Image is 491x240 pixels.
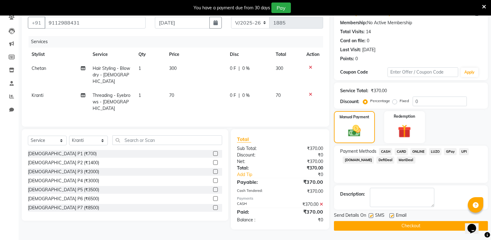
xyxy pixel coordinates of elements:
[280,165,328,171] div: ₹370.00
[28,36,328,48] div: Services
[230,65,236,72] span: 0 F
[93,93,130,111] span: Threading - Eyebrows - [DEMOGRAPHIC_DATA]
[45,17,146,29] input: Search by Name/Mobile/Email/Code
[344,124,365,138] img: _cash.svg
[376,156,394,164] span: DefiDeal
[334,212,366,220] span: Send Details On
[169,93,174,98] span: 70
[340,98,359,105] div: Discount:
[280,178,328,186] div: ₹370.00
[340,29,365,35] div: Total Visits:
[367,38,369,44] div: 0
[89,48,135,61] th: Service
[410,148,427,155] span: ONLINE
[340,114,369,120] label: Manual Payment
[28,17,45,29] button: +91
[232,171,288,178] a: Add Tip
[340,148,376,155] span: Payment Methods
[232,178,280,186] div: Payable:
[280,145,328,152] div: ₹370.00
[28,178,99,184] div: [DEMOGRAPHIC_DATA] P4 (₹3000)
[395,148,408,155] span: CARD
[28,187,99,193] div: [DEMOGRAPHIC_DATA] P5 (₹3500)
[370,98,390,104] label: Percentage
[232,217,280,223] div: Balance :
[93,66,130,84] span: Hair Styling - Blow dry - [DEMOGRAPHIC_DATA]
[232,208,280,215] div: Paid:
[138,66,141,71] span: 1
[280,201,328,208] div: ₹370.00
[459,148,469,155] span: UPI
[194,5,270,11] div: You have a payment due from 30 days
[340,47,361,53] div: Last Visit:
[138,93,141,98] span: 1
[276,66,283,71] span: 300
[276,93,281,98] span: 70
[135,48,165,61] th: Qty
[400,98,409,104] label: Fixed
[362,47,375,53] div: [DATE]
[396,212,406,220] span: Email
[465,215,485,234] iframe: chat widget
[280,208,328,215] div: ₹370.00
[32,93,43,98] span: Kranti
[340,38,366,44] div: Card on file:
[28,196,99,202] div: [DEMOGRAPHIC_DATA] P6 (₹6500)
[230,92,236,99] span: 0 F
[272,48,303,61] th: Total
[280,152,328,158] div: ₹0
[371,88,387,94] div: ₹370.00
[169,66,177,71] span: 300
[237,136,251,143] span: Total
[232,165,280,171] div: Total:
[239,65,240,72] span: |
[340,20,482,26] div: No Active Membership
[28,48,89,61] th: Stylist
[429,148,442,155] span: LUZO
[28,169,99,175] div: [DEMOGRAPHIC_DATA] P3 (₹2000)
[232,152,280,158] div: Discount:
[340,191,365,197] div: Description:
[280,188,328,195] div: ₹370.00
[232,145,280,152] div: Sub Total:
[444,148,457,155] span: GPay
[242,65,250,72] span: 0 %
[303,48,323,61] th: Action
[334,221,488,231] button: Checkout
[379,148,392,155] span: CASH
[397,156,415,164] span: MariDeal
[165,48,226,61] th: Price
[232,201,280,208] div: CASH
[232,188,280,195] div: Cash Tendered:
[375,212,384,220] span: SMS
[112,135,222,145] input: Search or Scan
[340,20,367,26] div: Membership:
[388,67,458,77] input: Enter Offer / Coupon Code
[340,88,368,94] div: Service Total:
[28,205,99,211] div: [DEMOGRAPHIC_DATA] P7 (₹8500)
[232,158,280,165] div: Net:
[28,160,99,166] div: [DEMOGRAPHIC_DATA] P2 (₹1400)
[271,2,291,13] button: Pay
[394,123,415,139] img: _gift.svg
[355,56,358,62] div: 0
[366,29,371,35] div: 14
[226,48,272,61] th: Disc
[237,196,323,201] div: Payments
[340,69,387,75] div: Coupon Code
[288,171,328,178] div: ₹0
[280,217,328,223] div: ₹0
[239,92,240,99] span: |
[343,156,374,164] span: [DOMAIN_NAME]
[394,114,415,119] label: Redemption
[280,158,328,165] div: ₹370.00
[32,66,46,71] span: Chetan
[461,68,478,77] button: Apply
[28,151,97,157] div: [DEMOGRAPHIC_DATA] P1 (₹700)
[340,56,354,62] div: Points:
[242,92,250,99] span: 0 %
